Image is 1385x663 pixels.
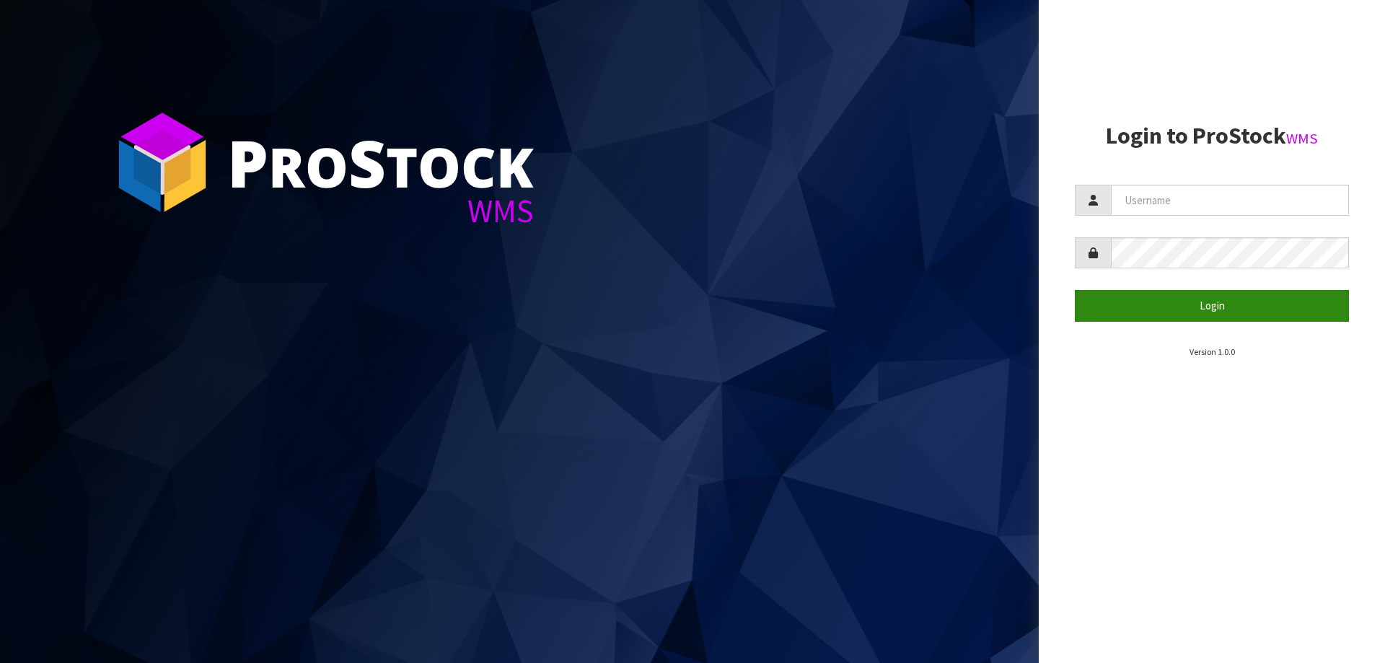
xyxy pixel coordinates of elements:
[1075,290,1349,321] button: Login
[348,118,386,206] span: S
[1286,129,1318,148] small: WMS
[1075,123,1349,149] h2: Login to ProStock
[1111,185,1349,216] input: Username
[108,108,216,216] img: ProStock Cube
[1190,346,1235,357] small: Version 1.0.0
[227,130,534,195] div: ro tock
[227,118,268,206] span: P
[227,195,534,227] div: WMS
